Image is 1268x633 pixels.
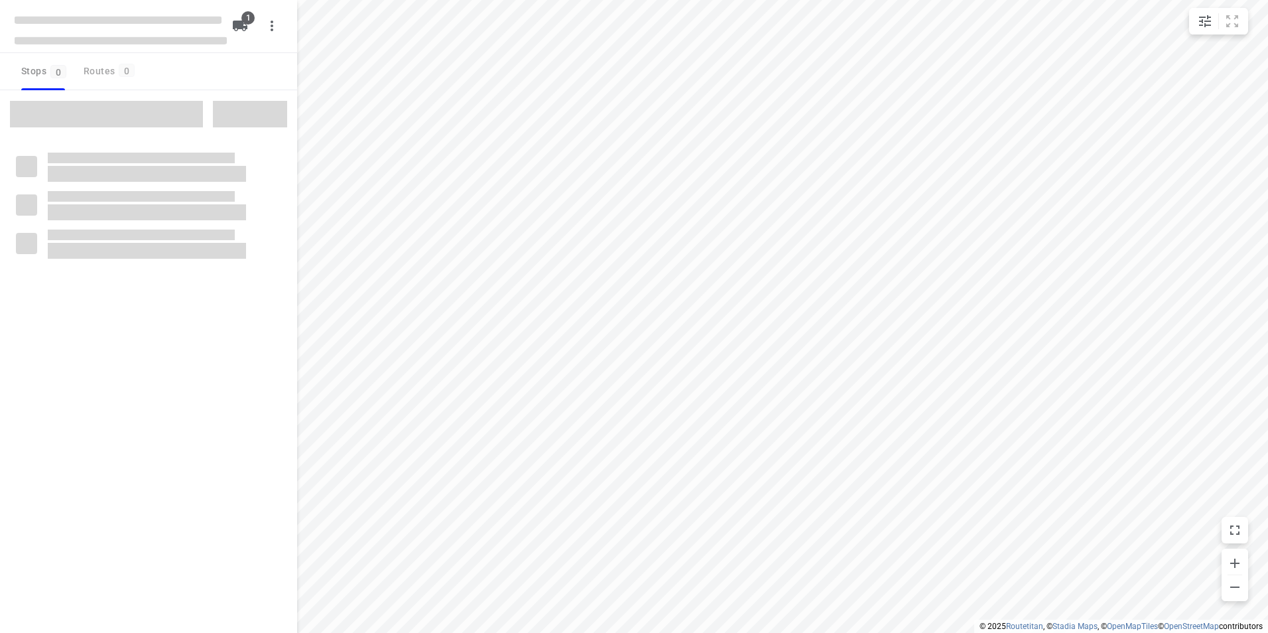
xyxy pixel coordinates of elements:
[1107,622,1158,631] a: OpenMapTiles
[1192,8,1218,35] button: Map settings
[1189,8,1248,35] div: small contained button group
[980,622,1263,631] li: © 2025 , © , © © contributors
[1164,622,1219,631] a: OpenStreetMap
[1006,622,1043,631] a: Routetitan
[1052,622,1098,631] a: Stadia Maps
